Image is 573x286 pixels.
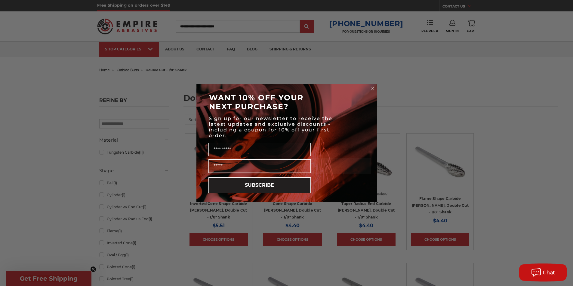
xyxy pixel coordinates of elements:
[208,159,311,173] input: Email
[543,270,555,275] span: Chat
[209,116,332,138] span: Sign up for our newsletter to receive the latest updates and exclusive discounts - including a co...
[369,86,375,92] button: Close dialog
[209,93,303,111] span: WANT 10% OFF YOUR NEXT PURCHASE?
[208,177,311,193] button: SUBSCRIBE
[519,263,567,281] button: Chat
